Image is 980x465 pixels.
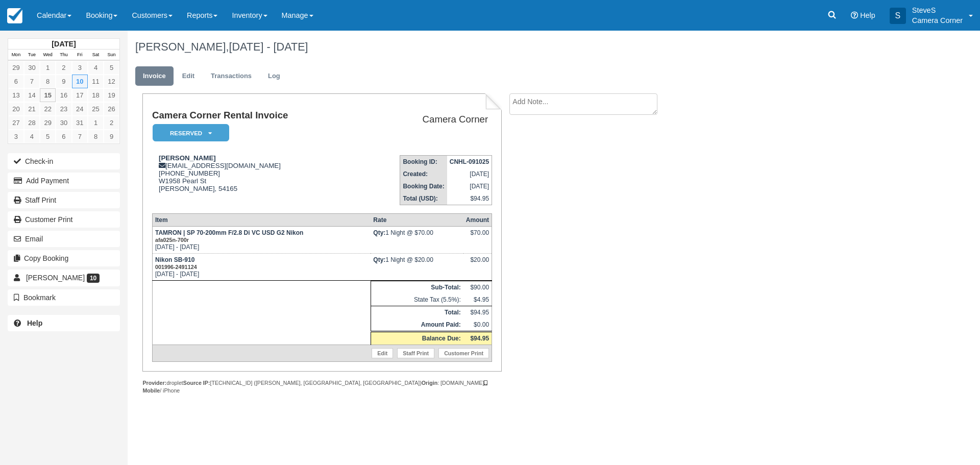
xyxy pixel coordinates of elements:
[371,254,463,281] td: 1 Night @ $20.00
[372,348,393,358] a: Edit
[24,61,40,75] a: 30
[8,250,120,266] button: Copy Booking
[463,306,492,319] td: $94.95
[135,41,855,53] h1: [PERSON_NAME],
[152,214,371,227] th: Item
[8,289,120,306] button: Bookmark
[152,227,371,254] td: [DATE] - [DATE]
[72,50,88,61] th: Fri
[400,180,447,192] th: Booking Date:
[40,130,56,143] a: 5
[56,75,71,88] a: 9
[860,11,875,19] span: Help
[8,231,120,247] button: Email
[851,12,858,19] i: Help
[56,61,71,75] a: 2
[8,102,24,116] a: 20
[7,8,22,23] img: checkfront-main-nav-mini-logo.png
[466,256,489,272] div: $20.00
[40,50,56,61] th: Wed
[72,130,88,143] a: 7
[142,379,501,395] div: droplet [TECHNICAL_ID] ([PERSON_NAME], [GEOGRAPHIC_DATA], [GEOGRAPHIC_DATA]) : [DOMAIN_NAME] / iP...
[371,306,463,319] th: Total:
[8,211,120,228] a: Customer Print
[912,15,963,26] p: Camera Corner
[104,61,119,75] a: 5
[72,61,88,75] a: 3
[155,237,189,243] small: afa025n-700r
[229,40,308,53] span: [DATE] - [DATE]
[8,270,120,286] a: [PERSON_NAME] 10
[8,75,24,88] a: 6
[450,158,489,165] strong: CNHL-091025
[72,88,88,102] a: 17
[8,192,120,208] a: Staff Print
[8,88,24,102] a: 13
[88,61,104,75] a: 4
[72,102,88,116] a: 24
[400,192,447,205] th: Total (USD):
[422,380,437,386] strong: Origin
[373,229,385,236] strong: Qty
[88,75,104,88] a: 11
[72,116,88,130] a: 31
[8,130,24,143] a: 3
[40,75,56,88] a: 8
[175,66,202,86] a: Edit
[56,102,71,116] a: 23
[8,173,120,189] button: Add Payment
[153,124,229,142] em: Reserved
[88,88,104,102] a: 18
[260,66,288,86] a: Log
[371,214,463,227] th: Rate
[24,130,40,143] a: 4
[8,61,24,75] a: 29
[371,332,463,345] th: Balance Due:
[104,88,119,102] a: 19
[155,264,197,270] small: 001996-2491124
[152,110,355,121] h1: Camera Corner Rental Invoice
[56,130,71,143] a: 6
[400,156,447,168] th: Booking ID:
[8,50,24,61] th: Mon
[890,8,906,24] div: S
[24,102,40,116] a: 21
[40,116,56,130] a: 29
[104,50,119,61] th: Sun
[88,102,104,116] a: 25
[447,180,492,192] td: [DATE]
[87,274,100,283] span: 10
[27,319,42,327] b: Help
[463,214,492,227] th: Amount
[155,256,197,271] strong: Nikon SB-910
[104,75,119,88] a: 12
[56,116,71,130] a: 30
[56,88,71,102] a: 16
[40,102,56,116] a: 22
[152,124,226,142] a: Reserved
[88,50,104,61] th: Sat
[88,116,104,130] a: 1
[104,130,119,143] a: 9
[359,114,488,125] h2: Camera Corner
[26,274,85,282] span: [PERSON_NAME]
[40,61,56,75] a: 1
[104,116,119,130] a: 2
[373,256,385,263] strong: Qty
[371,319,463,332] th: Amount Paid:
[8,315,120,331] a: Help
[912,5,963,15] p: SteveS
[24,116,40,130] a: 28
[159,154,216,162] strong: [PERSON_NAME]
[142,380,487,394] strong: Mobile
[24,75,40,88] a: 7
[183,380,210,386] strong: Source IP:
[24,50,40,61] th: Tue
[88,130,104,143] a: 8
[155,229,303,243] strong: TAMRON | SP 70-200mm F/2.8 Di VC USD G2 Nikon
[470,335,489,342] strong: $94.95
[72,75,88,88] a: 10
[52,40,76,48] strong: [DATE]
[135,66,174,86] a: Invoice
[104,102,119,116] a: 26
